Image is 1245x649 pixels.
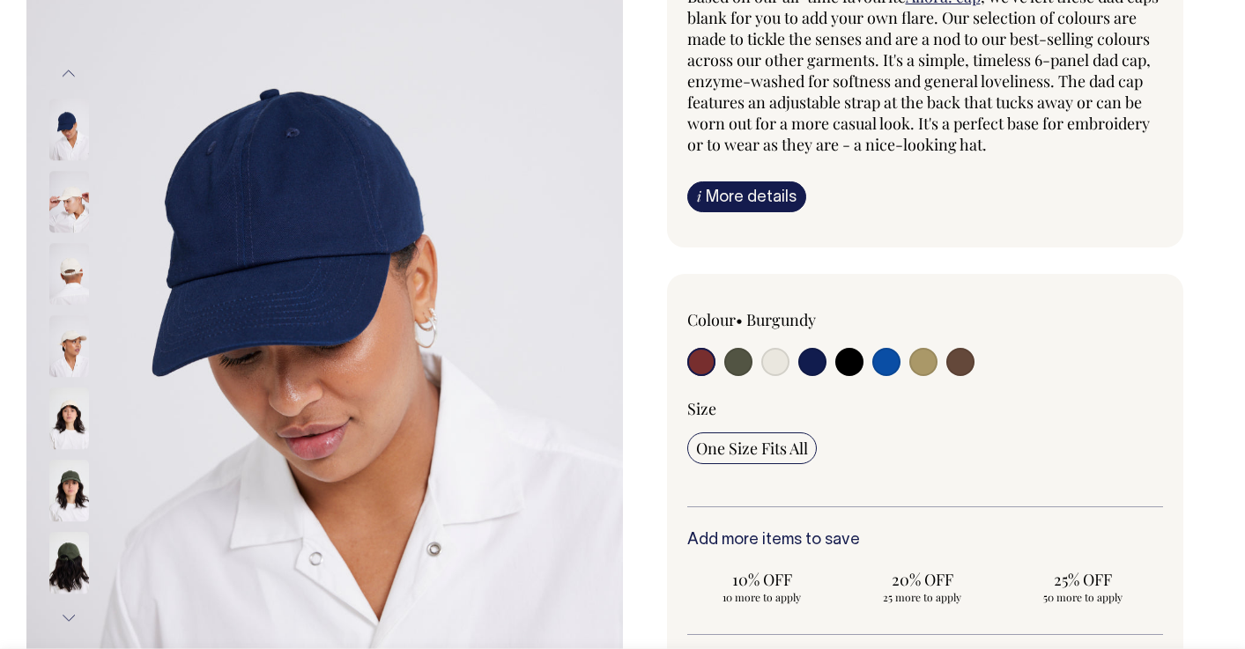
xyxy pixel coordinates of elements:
img: olive [49,532,89,594]
input: 20% OFF 25 more to apply [848,564,997,609]
span: 25% OFF [1017,569,1149,590]
input: 10% OFF 10 more to apply [687,564,837,609]
input: 25% OFF 50 more to apply [1008,564,1158,609]
span: 25 more to apply [856,590,989,604]
img: olive [49,460,89,521]
span: 50 more to apply [1017,590,1149,604]
input: One Size Fits All [687,432,817,464]
span: 10 more to apply [696,590,828,604]
img: natural [49,315,89,377]
label: Burgundy [746,309,816,330]
h6: Add more items to save [687,532,1164,549]
div: Colour [687,309,878,330]
button: Previous [56,54,82,93]
button: Next [56,599,82,638]
img: dark-navy [49,99,89,160]
span: i [697,187,701,205]
a: iMore details [687,181,806,212]
img: natural [49,171,89,232]
img: natural [49,243,89,305]
div: Size [687,398,1164,419]
span: 20% OFF [856,569,989,590]
span: 10% OFF [696,569,828,590]
span: One Size Fits All [696,438,808,459]
img: natural [49,387,89,449]
span: • [736,309,743,330]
